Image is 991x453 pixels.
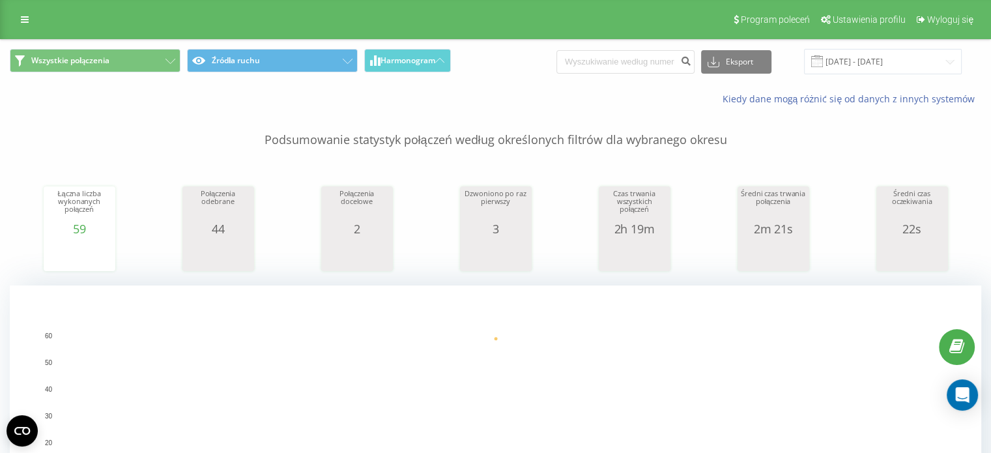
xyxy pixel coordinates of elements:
div: 2m 21s [741,222,806,235]
svg: A chart. [741,235,806,274]
button: Harmonogram [364,49,451,72]
p: Podsumowanie statystyk połączeń według określonych filtrów dla wybranego okresu [10,106,981,149]
svg: A chart. [602,235,667,274]
text: 50 [45,359,53,366]
div: 2h 19m [602,222,667,235]
div: 44 [186,222,251,235]
div: Średni czas trwania połączenia [741,190,806,222]
div: Łączna liczba wykonanych połączeń [47,190,112,222]
div: Połączenia docelowe [324,190,390,222]
text: 40 [45,386,53,393]
div: Połączenia odebrane [186,190,251,222]
svg: A chart. [186,235,251,274]
span: Wyloguj się [927,14,973,25]
text: 60 [45,332,53,340]
svg: A chart. [880,235,945,274]
div: Dzwoniono po raz pierwszy [463,190,528,222]
a: Kiedy dane mogą różnić się od danych z innych systemów [722,93,981,105]
text: 30 [45,413,53,420]
button: Wszystkie połączenia [10,49,180,72]
div: Open Intercom Messenger [947,379,978,411]
span: Program poleceń [741,14,810,25]
svg: A chart. [324,235,390,274]
text: 20 [45,439,53,446]
div: 59 [47,222,112,235]
div: Średni czas oczekiwania [880,190,945,222]
div: Czas trwania wszystkich połączeń [602,190,667,222]
input: Wyszukiwanie według numeru [556,50,695,74]
div: 22s [880,222,945,235]
div: 3 [463,222,528,235]
div: 2 [324,222,390,235]
span: Wszystkie połączenia [31,55,109,66]
button: Źródła ruchu [187,49,358,72]
svg: A chart. [463,235,528,274]
span: Harmonogram [381,56,435,65]
button: Eksport [701,50,771,74]
svg: A chart. [47,235,112,274]
span: Ustawienia profilu [833,14,906,25]
button: Open CMP widget [7,415,38,446]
